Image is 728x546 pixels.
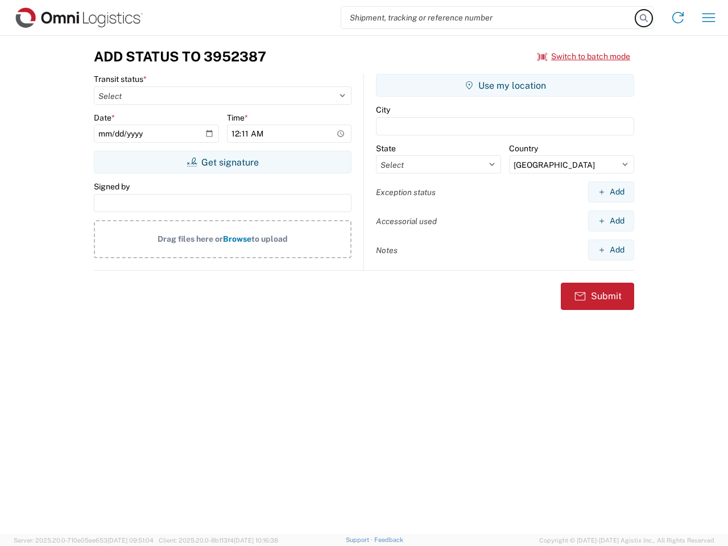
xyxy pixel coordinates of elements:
button: Submit [561,283,634,310]
label: State [376,143,396,154]
button: Get signature [94,151,351,173]
input: Shipment, tracking or reference number [341,7,636,28]
span: Browse [223,234,251,243]
a: Feedback [374,536,403,543]
span: Server: 2025.20.0-710e05ee653 [14,537,154,544]
span: Drag files here or [158,234,223,243]
label: Date [94,113,115,123]
label: City [376,105,390,115]
button: Add [588,239,634,260]
button: Switch to batch mode [537,47,630,66]
label: Transit status [94,74,147,84]
a: Support [346,536,374,543]
span: Client: 2025.20.0-8b113f4 [159,537,278,544]
button: Add [588,210,634,231]
label: Country [509,143,538,154]
span: [DATE] 09:51:04 [107,537,154,544]
span: to upload [251,234,288,243]
button: Add [588,181,634,202]
label: Signed by [94,181,130,192]
label: Accessorial used [376,216,437,226]
span: Copyright © [DATE]-[DATE] Agistix Inc., All Rights Reserved [539,535,714,545]
label: Time [227,113,248,123]
button: Use my location [376,74,634,97]
h3: Add Status to 3952387 [94,48,266,65]
label: Notes [376,245,398,255]
span: [DATE] 10:16:38 [234,537,278,544]
label: Exception status [376,187,436,197]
